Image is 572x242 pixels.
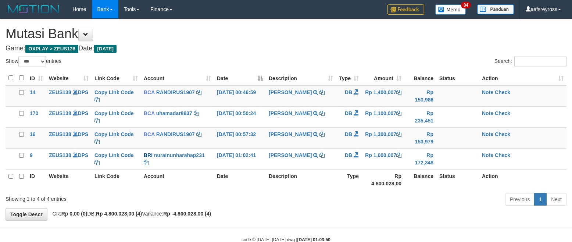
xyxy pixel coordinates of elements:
td: [DATE] 00:46:59 [214,85,266,107]
th: Action: activate to sort column ascending [479,71,566,85]
span: 16 [30,131,36,137]
a: Copy Rp 1,100,007 to clipboard [396,110,401,116]
span: DB [345,89,352,95]
a: Copy Rp 1,400,007 to clipboard [396,89,401,95]
a: Copy SRI WAHYUNI to clipboard [319,131,325,137]
th: Description [266,169,336,190]
a: ZEUS138 [49,131,71,137]
a: Copy Link Code [94,152,134,166]
th: Rp 4.800.028,00 [362,169,404,190]
td: Rp 1,000,007 [362,148,404,169]
label: Search: [494,56,566,67]
a: Toggle Descr [6,208,47,221]
th: Date [214,169,266,190]
a: Note [482,131,493,137]
strong: Rp 4.800.028,00 (4) [96,211,142,217]
th: ID: activate to sort column ascending [27,71,46,85]
span: 170 [30,110,38,116]
th: Type [336,169,362,190]
img: MOTION_logo.png [6,4,61,15]
a: Note [482,89,493,95]
a: nurainunharahap231 [154,152,205,158]
a: Copy NURAINUN HARAHAP to clipboard [319,152,325,158]
td: Rp 172,348 [404,148,436,169]
a: Copy Link Code [94,89,134,103]
a: 1 [534,193,547,206]
th: Link Code [92,169,141,190]
a: [PERSON_NAME] [269,110,312,116]
img: Feedback.jpg [387,4,424,15]
td: Rp 1,300,007 [362,127,404,148]
span: [DATE] [94,45,117,53]
th: Amount: activate to sort column ascending [362,71,404,85]
td: Rp 235,451 [404,106,436,127]
a: Copy nurainunharahap231 to clipboard [144,160,149,166]
span: 34 [461,2,471,8]
a: uhamadar8837 [156,110,192,116]
td: [DATE] 00:57:32 [214,127,266,148]
th: Link Code: activate to sort column ascending [92,71,141,85]
a: Note [482,110,493,116]
th: Website [46,169,92,190]
a: RANDIRUS1907 [156,89,195,95]
td: DPS [46,85,92,107]
span: DB [345,110,352,116]
strong: Rp -4.800.028,00 (4) [163,211,211,217]
a: [PERSON_NAME] [269,152,312,158]
th: ID [27,169,46,190]
td: DPS [46,106,92,127]
img: panduan.png [477,4,514,14]
td: Rp 1,100,007 [362,106,404,127]
td: [DATE] 01:02:41 [214,148,266,169]
input: Search: [514,56,566,67]
a: Copy Link Code [94,110,134,124]
span: DB [345,152,352,158]
a: Check [495,152,510,158]
td: DPS [46,148,92,169]
span: BCA [144,131,155,137]
span: CR: DB: Variance: [49,211,211,217]
th: Balance [404,169,436,190]
select: Showentries [18,56,46,67]
a: Check [495,89,510,95]
a: Copy RANDIRUS1907 to clipboard [196,89,201,95]
td: [DATE] 00:50:24 [214,106,266,127]
a: ZEUS138 [49,152,71,158]
a: ZEUS138 [49,110,71,116]
span: BCA [144,110,155,116]
a: Copy SRI WAHYUNI to clipboard [319,89,325,95]
span: 14 [30,89,36,95]
th: Description: activate to sort column ascending [266,71,336,85]
a: Copy SRI WAHYUNI to clipboard [319,110,325,116]
a: Previous [505,193,535,206]
th: Status [436,169,479,190]
a: Note [482,152,493,158]
th: Account [141,169,214,190]
a: Copy RANDIRUS1907 to clipboard [196,131,201,137]
th: Website: activate to sort column ascending [46,71,92,85]
a: [PERSON_NAME] [269,89,312,95]
a: ZEUS138 [49,89,71,95]
a: [PERSON_NAME] [269,131,312,137]
span: DB [345,131,352,137]
label: Show entries [6,56,61,67]
h4: Game: Date: [6,45,566,52]
th: Status [436,71,479,85]
strong: Rp 0,00 (0) [61,211,87,217]
td: Rp 153,979 [404,127,436,148]
a: RANDIRUS1907 [156,131,195,137]
div: Showing 1 to 4 of 4 entries [6,192,233,203]
a: Check [495,131,510,137]
a: Copy Link Code [94,131,134,145]
a: Check [495,110,510,116]
td: Rp 153,986 [404,85,436,107]
a: Copy Rp 1,300,007 to clipboard [396,131,401,137]
td: Rp 1,400,007 [362,85,404,107]
th: Type: activate to sort column ascending [336,71,362,85]
span: 9 [30,152,33,158]
h1: Mutasi Bank [6,26,566,41]
th: Balance [404,71,436,85]
th: Action [479,169,566,190]
a: Copy Rp 1,000,007 to clipboard [396,152,401,158]
th: Date: activate to sort column descending [214,71,266,85]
